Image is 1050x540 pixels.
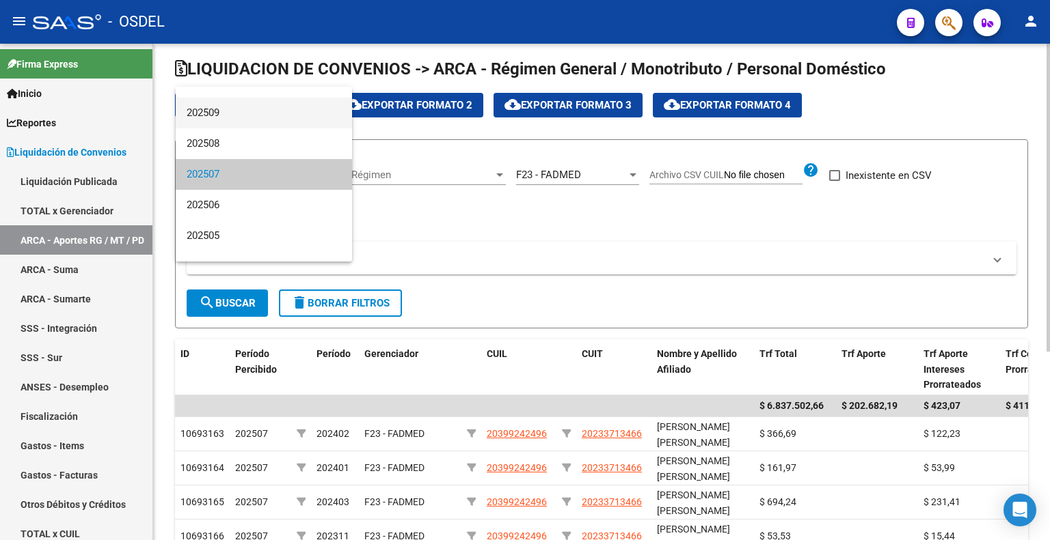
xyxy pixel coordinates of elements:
span: 202509 [187,98,341,128]
div: Open Intercom Messenger [1004,494,1036,526]
span: 202504 [187,251,341,282]
span: 202507 [187,159,341,190]
span: 202505 [187,221,341,251]
span: 202508 [187,128,341,159]
span: 202506 [187,190,341,221]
